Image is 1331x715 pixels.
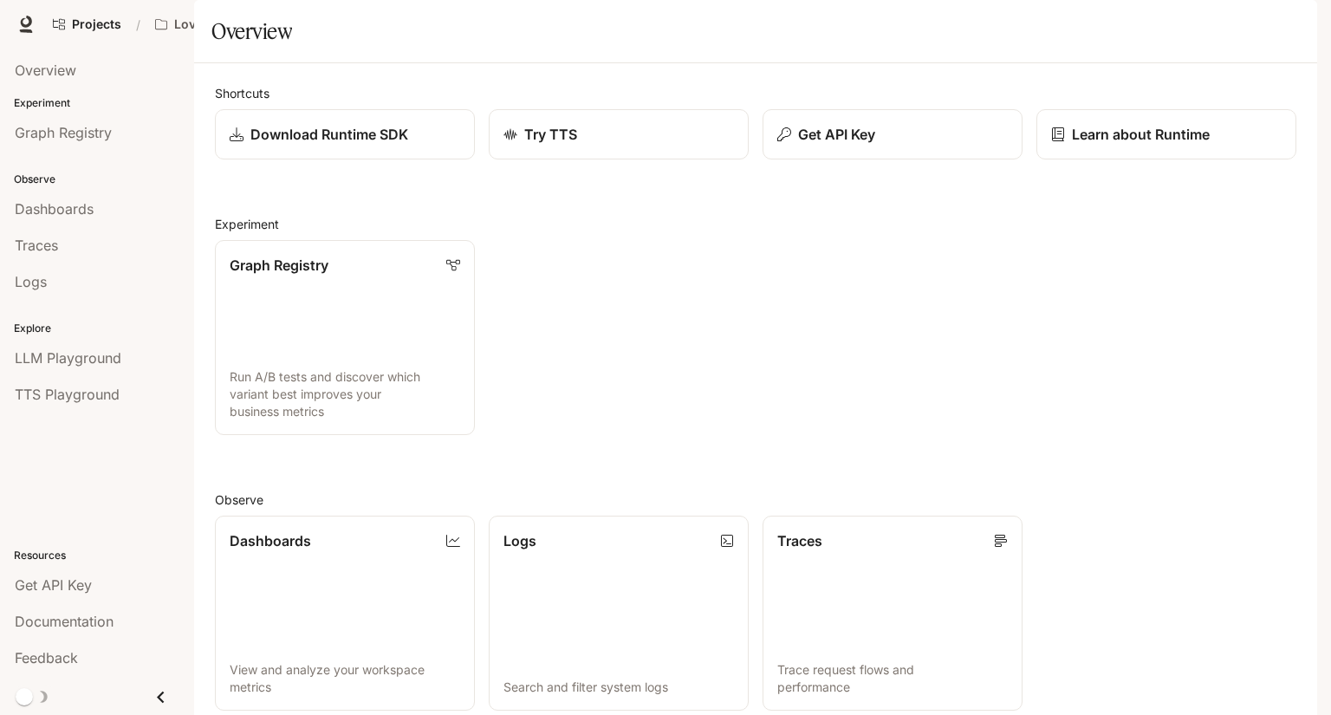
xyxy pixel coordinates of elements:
a: Go to projects [45,7,129,42]
p: Love Bird Cam [174,17,261,32]
h2: Shortcuts [215,84,1296,102]
a: Try TTS [489,109,749,159]
p: Learn about Runtime [1072,124,1210,145]
h2: Experiment [215,215,1296,233]
a: Learn about Runtime [1036,109,1296,159]
p: Download Runtime SDK [250,124,408,145]
p: Logs [503,530,536,551]
p: Graph Registry [230,255,328,276]
a: TracesTrace request flows and performance [763,516,1023,711]
p: Dashboards [230,530,311,551]
div: / [129,16,147,34]
a: Graph RegistryRun A/B tests and discover which variant best improves your business metrics [215,240,475,435]
button: Open workspace menu [147,7,288,42]
p: Run A/B tests and discover which variant best improves your business metrics [230,368,460,420]
p: Trace request flows and performance [777,661,1008,696]
a: LogsSearch and filter system logs [489,516,749,711]
p: Traces [777,530,822,551]
p: Get API Key [798,124,875,145]
p: View and analyze your workspace metrics [230,661,460,696]
h2: Observe [215,491,1296,509]
a: Download Runtime SDK [215,109,475,159]
h1: Overview [211,14,292,49]
span: Projects [72,17,121,32]
p: Try TTS [524,124,577,145]
button: Get API Key [763,109,1023,159]
p: Search and filter system logs [503,679,734,696]
a: DashboardsView and analyze your workspace metrics [215,516,475,711]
